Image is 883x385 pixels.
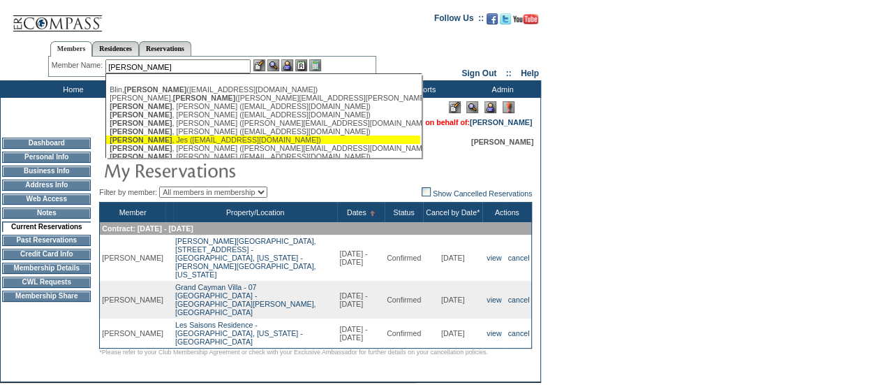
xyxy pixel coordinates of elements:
[423,281,482,319] td: [DATE]
[461,80,541,98] td: Admin
[110,110,172,119] span: [PERSON_NAME]
[470,118,532,126] a: [PERSON_NAME]
[500,13,511,24] img: Follow us on Twitter
[2,235,91,246] td: Past Reservations
[31,80,112,98] td: Home
[110,127,417,136] div: , [PERSON_NAME] ([EMAIL_ADDRESS][DOMAIN_NAME])
[110,110,417,119] div: , [PERSON_NAME] ([EMAIL_ADDRESS][DOMAIN_NAME])
[110,127,172,136] span: [PERSON_NAME]
[119,208,147,217] a: Member
[139,41,191,56] a: Reservations
[508,329,530,337] a: cancel
[513,17,538,26] a: Subscribe to our YouTube Channel
[110,85,417,94] div: Blin, ([EMAIL_ADDRESS][DOMAIN_NAME])
[309,59,321,71] img: b_calculator.gif
[508,296,530,304] a: cancel
[372,118,532,126] span: You are acting on behalf of:
[92,41,139,56] a: Residences
[466,101,478,113] img: View Mode
[102,224,193,233] span: Contract: [DATE] - [DATE]
[110,136,417,144] div: , Jes ([EMAIL_ADDRESS][DOMAIN_NAME])
[487,13,498,24] img: Become our fan on Facebook
[99,349,488,356] span: *Please refer to your Club Membership Agreement or check with your Exclusive Ambassador for furth...
[110,136,172,144] span: [PERSON_NAME]
[110,144,172,152] span: [PERSON_NAME]
[110,152,417,161] div: , [PERSON_NAME] ([EMAIL_ADDRESS][DOMAIN_NAME])
[487,17,498,26] a: Become our fan on Facebook
[110,102,417,110] div: , [PERSON_NAME] ([EMAIL_ADDRESS][DOMAIN_NAME])
[110,102,172,110] span: [PERSON_NAME]
[337,235,385,281] td: [DATE] - [DATE]
[2,152,91,163] td: Personal Info
[12,3,103,32] img: Compass Home
[506,68,512,78] span: ::
[173,94,235,102] span: [PERSON_NAME]
[124,85,186,94] span: [PERSON_NAME]
[422,189,532,198] a: Show Cancelled Reservations
[100,235,165,281] td: [PERSON_NAME]
[2,249,91,260] td: Credit Card Info
[508,254,530,262] a: cancel
[100,319,165,349] td: [PERSON_NAME]
[175,237,316,279] a: [PERSON_NAME][GEOGRAPHIC_DATA], [STREET_ADDRESS] -[GEOGRAPHIC_DATA], [US_STATE] - [PERSON_NAME][G...
[2,291,91,302] td: Membership Share
[50,41,93,57] a: Members
[503,101,514,113] img: Log Concern/Member Elevation
[487,254,501,262] a: view
[99,188,157,196] span: Filter by member:
[385,281,423,319] td: Confirmed
[226,208,285,217] a: Property/Location
[461,68,496,78] a: Sign Out
[110,152,172,161] span: [PERSON_NAME]
[482,203,532,223] th: Actions
[2,138,91,149] td: Dashboard
[175,321,303,346] a: Les Saisons Residence -[GEOGRAPHIC_DATA], [US_STATE] - [GEOGRAPHIC_DATA]
[393,208,414,217] a: Status
[449,101,461,113] img: Edit Mode
[110,144,417,152] div: , [PERSON_NAME] ([PERSON_NAME][EMAIL_ADDRESS][DOMAIN_NAME])
[484,101,496,113] img: Impersonate
[253,59,265,71] img: b_edit.gif
[385,235,423,281] td: Confirmed
[103,156,383,184] img: pgTtlMyReservations.gif
[175,283,316,317] a: Grand Cayman Villa - 07[GEOGRAPHIC_DATA] - [GEOGRAPHIC_DATA][PERSON_NAME], [GEOGRAPHIC_DATA]
[471,138,533,146] span: [PERSON_NAME]
[347,208,366,217] a: Dates
[2,263,91,274] td: Membership Details
[281,59,293,71] img: Impersonate
[423,235,482,281] td: [DATE]
[487,296,501,304] a: view
[423,319,482,349] td: [DATE]
[366,210,376,216] img: Ascending
[2,194,91,205] td: Web Access
[2,166,91,177] td: Business Info
[337,319,385,349] td: [DATE] - [DATE]
[513,14,538,24] img: Subscribe to our YouTube Channel
[267,59,279,71] img: View
[500,17,511,26] a: Follow us on Twitter
[426,208,480,217] a: Cancel by Date*
[2,208,91,219] td: Notes
[2,221,91,232] td: Current Reservations
[110,119,417,127] div: , [PERSON_NAME] ([PERSON_NAME][EMAIL_ADDRESS][DOMAIN_NAME])
[110,119,172,127] span: [PERSON_NAME]
[2,277,91,288] td: CWL Requests
[337,281,385,319] td: [DATE] - [DATE]
[2,180,91,191] td: Address Info
[110,94,417,102] div: [PERSON_NAME], ([PERSON_NAME][EMAIL_ADDRESS][PERSON_NAME][DOMAIN_NAME])
[52,59,105,71] div: Member Name:
[295,59,307,71] img: Reservations
[385,319,423,349] td: Confirmed
[100,281,165,319] td: [PERSON_NAME]
[422,187,431,196] img: chk_off.JPG
[521,68,539,78] a: Help
[487,329,501,337] a: view
[434,12,484,29] td: Follow Us ::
